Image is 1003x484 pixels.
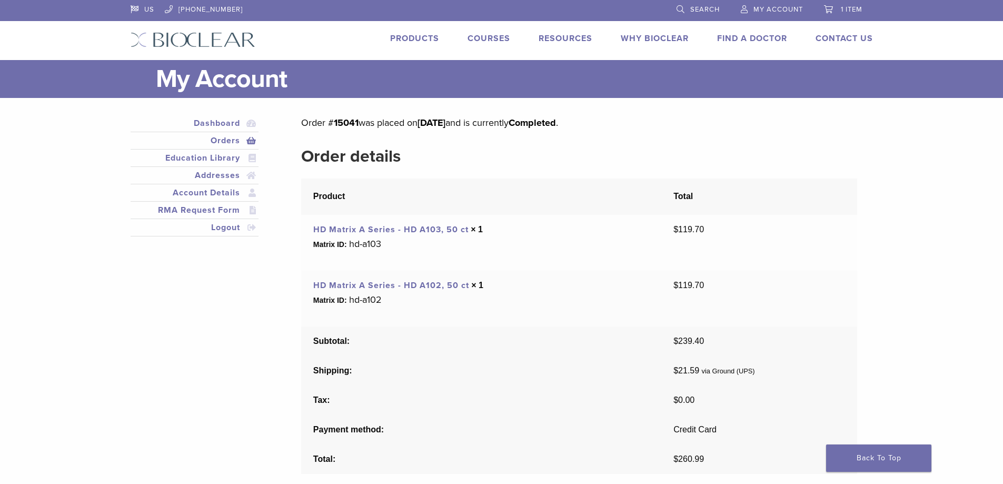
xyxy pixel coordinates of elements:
[673,281,704,290] bdi: 119.70
[841,5,862,14] span: 1 item
[133,221,257,234] a: Logout
[133,152,257,164] a: Education Library
[131,32,255,47] img: Bioclear
[301,356,661,386] th: Shipping:
[673,337,704,345] span: 239.40
[673,455,704,463] span: 260.99
[133,186,257,199] a: Account Details
[301,445,661,474] th: Total:
[313,280,469,291] a: HD Matrix A Series - HD A102, 50 ct
[673,366,678,375] span: $
[662,415,857,445] td: Credit Card
[673,337,678,345] span: $
[753,5,803,14] span: My Account
[621,33,689,44] a: Why Bioclear
[133,117,257,130] a: Dashboard
[717,33,787,44] a: Find A Doctor
[673,366,699,375] span: 21.59
[468,33,510,44] a: Courses
[301,327,661,356] th: Subtotal:
[349,236,381,252] p: hd-a103
[156,60,873,98] h1: My Account
[826,445,931,472] a: Back To Top
[390,33,439,44] a: Products
[662,179,857,215] th: Total
[509,117,556,129] mark: Completed
[133,134,257,147] a: Orders
[539,33,592,44] a: Resources
[673,396,678,404] span: $
[690,5,720,14] span: Search
[673,281,678,290] span: $
[313,295,347,306] strong: Matrix ID:
[334,117,359,129] mark: 15041
[673,396,694,404] span: 0.00
[673,225,678,234] span: $
[418,117,445,129] mark: [DATE]
[349,292,382,308] p: hd-a102
[471,281,483,290] strong: × 1
[301,415,661,445] th: Payment method:
[131,115,259,249] nav: Account pages
[301,386,661,415] th: Tax:
[673,455,678,463] span: $
[301,115,857,131] p: Order # was placed on and is currently .
[471,225,483,234] strong: × 1
[313,224,469,235] a: HD Matrix A Series - HD A103, 50 ct
[301,179,661,215] th: Product
[301,144,857,169] h2: Order details
[313,239,347,250] strong: Matrix ID:
[133,204,257,216] a: RMA Request Form
[816,33,873,44] a: Contact Us
[133,169,257,182] a: Addresses
[702,367,755,375] small: via Ground (UPS)
[673,225,704,234] bdi: 119.70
